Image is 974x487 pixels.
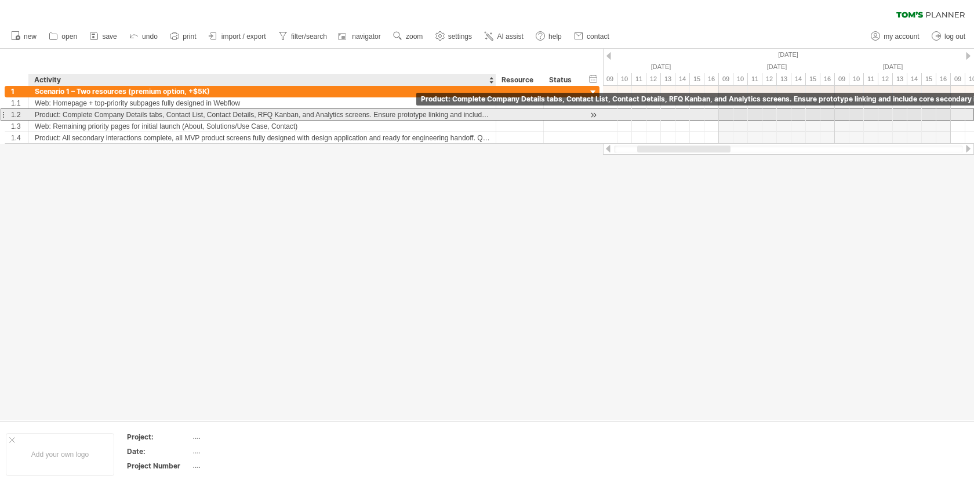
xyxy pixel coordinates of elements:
div: 10 [617,73,632,85]
span: filter/search [291,32,327,41]
a: log out [929,29,969,44]
div: Web: Homepage + top-priority subpages fully designed in Webflow [35,97,490,108]
div: 09 [835,73,849,85]
div: 09 [719,73,733,85]
div: Web: Remaining priority pages for initial launch (About, Solutions/Use Case, Contact) [35,121,490,132]
div: 16 [936,73,951,85]
div: 09 [951,73,965,85]
div: 1 [11,86,28,97]
span: my account [884,32,919,41]
div: 15 [806,73,820,85]
span: open [61,32,77,41]
div: 09 [603,73,617,85]
div: 11 [864,73,878,85]
span: log out [944,32,965,41]
div: 10 [849,73,864,85]
div: 12 [762,73,777,85]
a: my account [868,29,922,44]
div: 11 [748,73,762,85]
div: Scenario 1 – Two resources (premium option, +$5K) [35,86,490,97]
div: 13 [893,73,907,85]
div: .... [193,432,290,442]
a: save [86,29,120,44]
div: Status [549,74,575,86]
div: Product: Complete Company Details tabs, Contact List, Contact Details, RFQ Kanban, and Analytics ... [35,109,490,120]
a: settings [433,29,475,44]
div: 1.2 [11,109,28,120]
a: undo [126,29,161,44]
span: help [548,32,562,41]
div: .... [193,446,290,456]
div: 15 [922,73,936,85]
div: 14 [907,73,922,85]
a: AI assist [481,29,526,44]
a: import / export [206,29,270,44]
div: Project Number [127,461,191,471]
a: filter/search [275,29,330,44]
div: 12 [878,73,893,85]
a: navigator [336,29,384,44]
div: 10 [733,73,748,85]
div: Activity [34,74,489,86]
div: Add your own logo [6,433,114,476]
div: 1.4 [11,132,28,143]
div: 11 [632,73,646,85]
a: zoom [390,29,426,44]
span: save [102,32,117,41]
div: .... [193,461,290,471]
div: 16 [704,73,719,85]
div: 15 [690,73,704,85]
a: print [167,29,199,44]
div: 16 [820,73,835,85]
div: Friday, 27 December 2024 [603,61,719,73]
div: Product: All secondary interactions complete, all MVP product screens fully designed with design ... [35,132,490,143]
div: Project: [127,432,191,442]
div: scroll to activity [588,109,599,121]
a: contact [571,29,613,44]
span: new [24,32,37,41]
span: zoom [406,32,423,41]
a: new [8,29,40,44]
div: Resource [501,74,537,86]
div: Saturday, 28 December 2024 [719,61,835,73]
div: 12 [646,73,661,85]
div: 1.3 [11,121,28,132]
span: undo [142,32,158,41]
div: Sunday, 29 December 2024 [835,61,951,73]
div: 13 [777,73,791,85]
div: 14 [675,73,690,85]
span: settings [448,32,472,41]
div: 14 [791,73,806,85]
div: 1.1 [11,97,28,108]
span: import / export [221,32,266,41]
div: Date: [127,446,191,456]
div: 13 [661,73,675,85]
a: help [533,29,565,44]
span: navigator [352,32,380,41]
span: contact [587,32,609,41]
span: AI assist [497,32,523,41]
span: print [183,32,196,41]
a: open [46,29,81,44]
